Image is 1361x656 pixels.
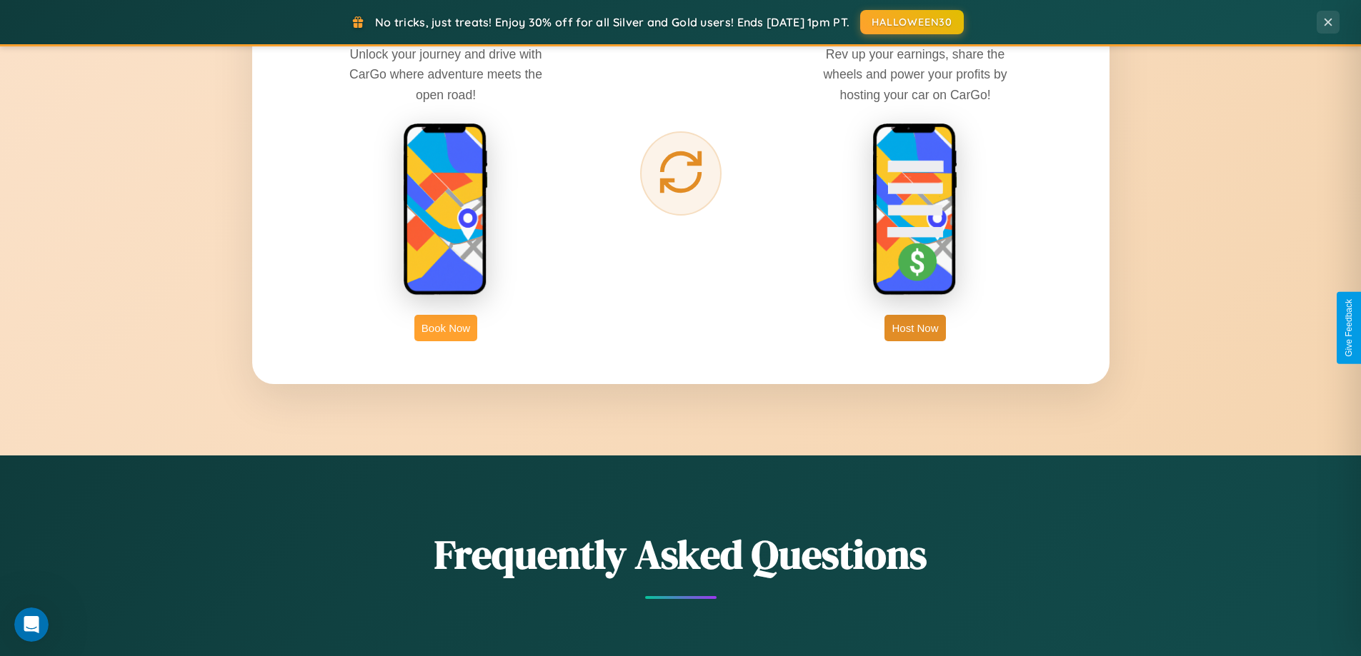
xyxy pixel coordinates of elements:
img: rent phone [403,123,489,297]
button: Host Now [884,315,945,341]
img: host phone [872,123,958,297]
p: Rev up your earnings, share the wheels and power your profits by hosting your car on CarGo! [808,44,1022,104]
button: Book Now [414,315,477,341]
p: Unlock your journey and drive with CarGo where adventure meets the open road! [339,44,553,104]
span: No tricks, just treats! Enjoy 30% off for all Silver and Gold users! Ends [DATE] 1pm PT. [375,15,849,29]
iframe: Intercom live chat [14,607,49,642]
div: Give Feedback [1344,299,1354,357]
h2: Frequently Asked Questions [252,527,1110,582]
button: HALLOWEEN30 [860,10,964,34]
